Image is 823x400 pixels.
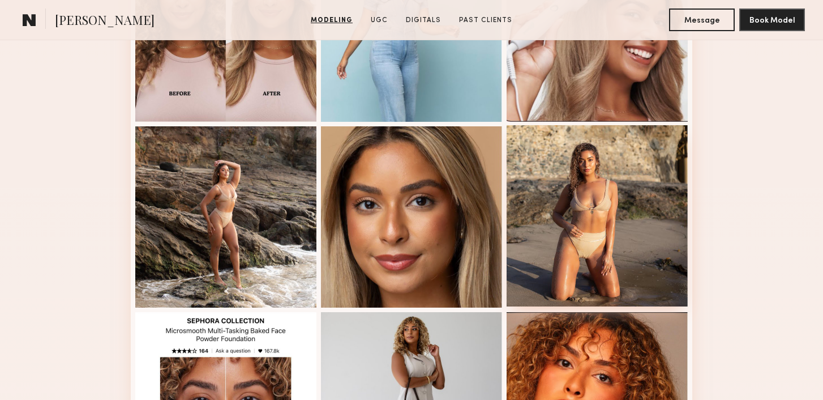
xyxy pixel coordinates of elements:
[55,11,155,31] span: [PERSON_NAME]
[455,15,517,25] a: Past Clients
[669,8,735,31] button: Message
[739,8,805,31] button: Book Model
[306,15,357,25] a: Modeling
[366,15,392,25] a: UGC
[739,15,805,24] a: Book Model
[401,15,445,25] a: Digitals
